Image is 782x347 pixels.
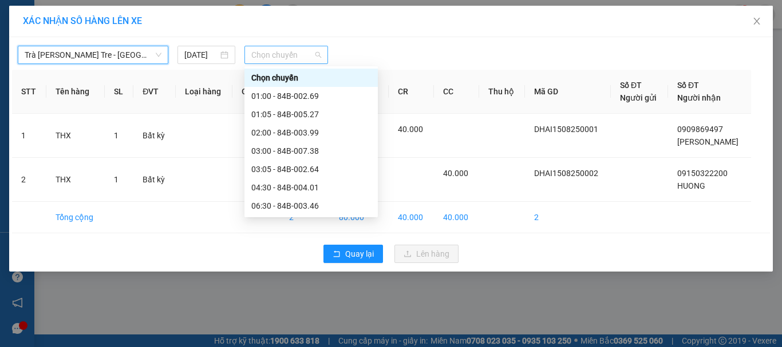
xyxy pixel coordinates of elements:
[46,158,105,202] td: THX
[251,90,371,102] div: 01:00 - 84B-002.69
[434,202,479,233] td: 40.000
[434,70,479,114] th: CC
[677,93,721,102] span: Người nhận
[251,126,371,139] div: 02:00 - 84B-003.99
[251,71,371,84] div: Chọn chuyến
[479,70,525,114] th: Thu hộ
[280,202,329,233] td: 2
[25,46,161,63] span: Trà Vinh - Bến Tre - Sài Gòn
[133,158,176,202] td: Bất kỳ
[12,70,46,114] th: STT
[525,70,611,114] th: Mã GD
[677,169,728,178] span: 09150322200
[10,11,27,23] span: Gửi:
[133,114,176,158] td: Bất kỳ
[330,202,389,233] td: 80.000
[251,163,371,176] div: 03:05 - 84B-002.64
[333,250,341,259] span: rollback
[389,202,434,233] td: 40.000
[345,248,374,260] span: Quay lại
[12,158,46,202] td: 2
[9,72,68,86] div: 70.000
[184,49,218,61] input: 15/08/2025
[251,46,322,63] span: Chọn chuyến
[394,245,459,263] button: uploadLên hàng
[74,35,191,49] div: [PERSON_NAME]
[251,200,371,212] div: 06:30 - 84B-003.46
[114,131,119,140] span: 1
[114,175,119,184] span: 1
[620,81,642,90] span: Số ĐT
[534,125,598,134] span: DHAI1508250001
[232,70,280,114] th: Ghi chú
[46,114,105,158] td: THX
[176,70,232,114] th: Loại hàng
[244,69,378,87] div: Chọn chuyến
[251,108,371,121] div: 01:05 - 84B-005.27
[677,125,723,134] span: 0909869497
[74,10,191,35] div: [GEOGRAPHIC_DATA]
[251,145,371,157] div: 03:00 - 84B-007.38
[389,70,434,114] th: CR
[677,137,738,146] span: [PERSON_NAME]
[677,81,699,90] span: Số ĐT
[74,10,102,22] span: Nhận:
[741,6,773,38] button: Close
[398,125,423,134] span: 40.000
[752,17,761,26] span: close
[677,181,705,190] span: HUONG
[105,70,133,114] th: SL
[46,202,105,233] td: Tổng cộng
[46,70,105,114] th: Tên hàng
[12,114,46,158] td: 1
[443,169,468,178] span: 40.000
[620,93,657,102] span: Người gửi
[534,169,598,178] span: DHAI1508250002
[323,245,383,263] button: rollbackQuay lại
[74,49,191,65] div: 0944596434
[23,15,142,26] span: XÁC NHẬN SỐ HÀNG LÊN XE
[525,202,611,233] td: 2
[133,70,176,114] th: ĐVT
[10,10,66,37] div: Duyên Hải
[251,181,371,194] div: 04:30 - 84B-004.01
[9,73,26,85] span: CR :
